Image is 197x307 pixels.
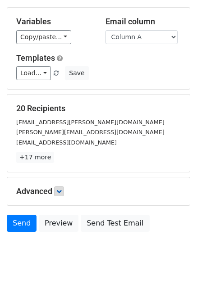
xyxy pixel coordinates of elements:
h5: Advanced [16,186,181,196]
a: Send [7,215,37,232]
small: [PERSON_NAME][EMAIL_ADDRESS][DOMAIN_NAME] [16,129,165,135]
a: Send Test Email [81,215,149,232]
h5: Email column [105,17,181,27]
h5: 20 Recipients [16,104,181,113]
button: Save [65,66,88,80]
a: Preview [39,215,78,232]
a: +17 more [16,152,54,163]
a: Copy/paste... [16,30,71,44]
a: Templates [16,53,55,63]
iframe: Chat Widget [152,264,197,307]
small: [EMAIL_ADDRESS][DOMAIN_NAME] [16,139,117,146]
h5: Variables [16,17,92,27]
small: [EMAIL_ADDRESS][PERSON_NAME][DOMAIN_NAME] [16,119,165,126]
a: Load... [16,66,51,80]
